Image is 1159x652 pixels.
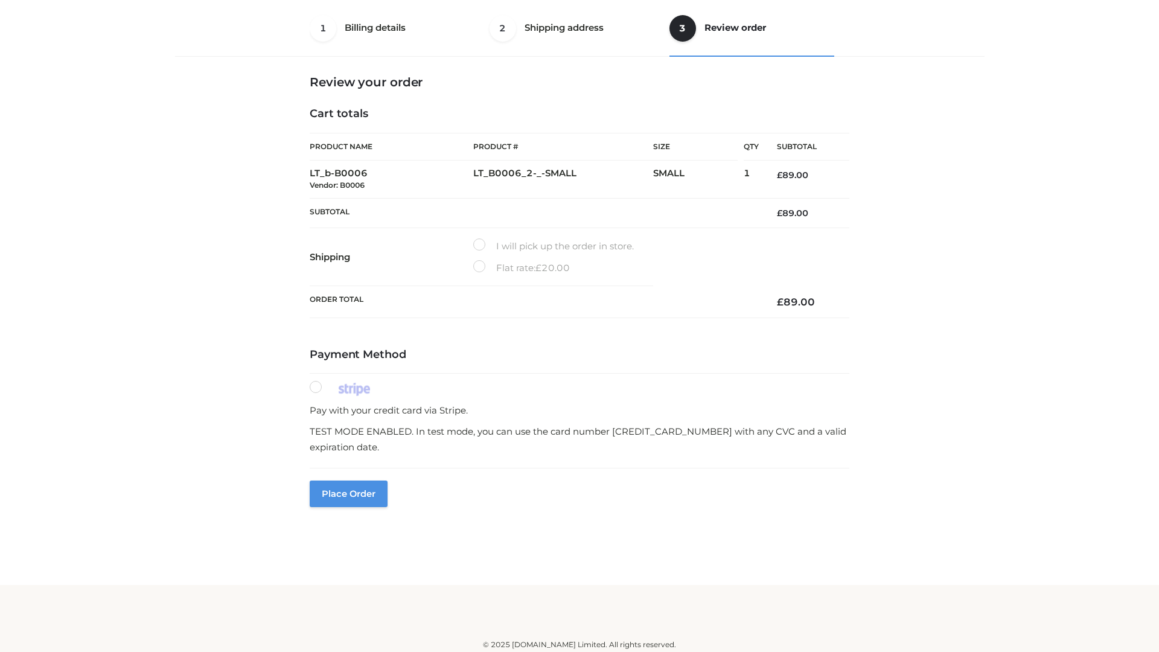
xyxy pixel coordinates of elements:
div: © 2025 [DOMAIN_NAME] Limited. All rights reserved. [179,639,980,651]
label: I will pick up the order in store. [473,238,634,254]
small: Vendor: B0006 [310,181,365,190]
bdi: 89.00 [777,170,808,181]
label: Flat rate: [473,260,570,276]
p: Pay with your credit card via Stripe. [310,403,849,418]
th: Subtotal [310,198,759,228]
th: Qty [744,133,759,161]
span: £ [777,296,784,308]
button: Place order [310,481,388,507]
th: Shipping [310,228,473,286]
span: £ [777,208,782,219]
bdi: 89.00 [777,296,815,308]
td: LT_b-B0006 [310,161,473,199]
td: 1 [744,161,759,199]
h4: Payment Method [310,348,849,362]
bdi: 89.00 [777,208,808,219]
td: LT_B0006_2-_-SMALL [473,161,653,199]
th: Size [653,133,738,161]
th: Product Name [310,133,473,161]
td: SMALL [653,161,744,199]
th: Order Total [310,286,759,318]
span: £ [777,170,782,181]
span: £ [535,262,541,273]
th: Subtotal [759,133,849,161]
p: TEST MODE ENABLED. In test mode, you can use the card number [CREDIT_CARD_NUMBER] with any CVC an... [310,424,849,455]
th: Product # [473,133,653,161]
h3: Review your order [310,75,849,89]
h4: Cart totals [310,107,849,121]
bdi: 20.00 [535,262,570,273]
